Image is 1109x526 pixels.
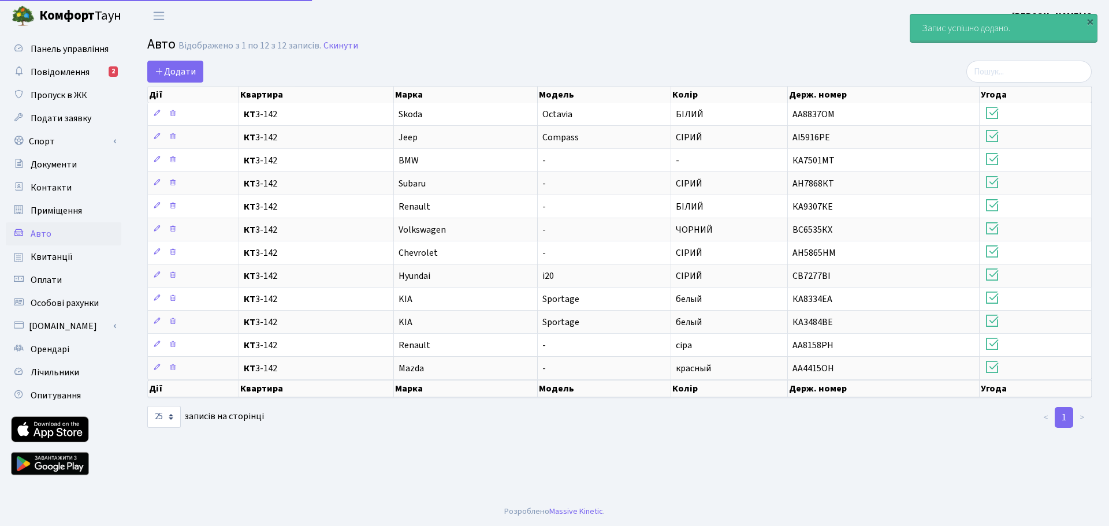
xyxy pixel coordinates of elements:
a: [PERSON_NAME] Ю. [1012,9,1095,23]
span: БІЛИЙ [676,108,704,121]
span: BMW [399,154,419,167]
a: Лічильники [6,361,121,384]
a: Опитування [6,384,121,407]
span: 3-142 [244,202,389,211]
span: Skoda [399,108,422,121]
span: АА4415ОН [792,362,834,375]
div: × [1084,16,1096,27]
span: 3-142 [244,318,389,327]
th: Угода [980,87,1092,103]
span: СІРИЙ [676,131,702,144]
span: Авто [147,34,176,54]
div: Відображено з 1 по 12 з 12 записів. [178,40,321,51]
th: Дії [148,380,239,397]
a: Скинути [323,40,358,51]
span: - [542,223,546,236]
span: АІ5916РЕ [792,131,830,144]
a: Пропуск в ЖК [6,84,121,107]
th: Дії [148,87,239,103]
span: Квитанції [31,251,73,263]
span: Повідомлення [31,66,90,79]
span: Mazda [399,362,424,375]
span: КА9307КЕ [792,200,833,213]
th: Держ. номер [788,87,980,103]
b: КТ [244,177,255,190]
b: [PERSON_NAME] Ю. [1012,10,1095,23]
th: Квартира [239,87,394,103]
span: Chevrolet [399,247,438,259]
div: 2 [109,66,118,77]
span: Sportage [542,293,579,305]
th: Держ. номер [788,380,980,397]
span: СІРИЙ [676,270,702,282]
th: Колір [671,87,787,103]
span: АН7868КТ [792,177,834,190]
th: Модель [538,87,672,103]
span: Renault [399,200,430,213]
span: Документи [31,158,77,171]
a: Панель управління [6,38,121,61]
span: сіра [676,339,692,352]
span: АА8158РН [792,339,833,352]
a: [DOMAIN_NAME] [6,315,121,338]
b: КТ [244,247,255,259]
a: Повідомлення2 [6,61,121,84]
span: Особові рахунки [31,297,99,309]
span: красный [676,362,711,375]
span: Авто [31,227,51,240]
span: - [542,247,546,259]
th: Марка [394,380,538,397]
span: KIA [399,316,412,329]
span: ЧОРНИЙ [676,223,713,236]
div: Запис успішно додано. [910,14,1097,42]
span: СВ7277ВІ [792,270,831,282]
span: - [542,154,546,167]
b: КТ [244,200,255,213]
span: КА8334ЕА [792,293,832,305]
a: 1 [1055,407,1073,428]
input: Пошук... [966,61,1092,83]
span: - [542,339,546,352]
span: 3-142 [244,341,389,350]
a: Додати [147,61,203,83]
span: 3-142 [244,271,389,281]
span: 3-142 [244,179,389,188]
span: Орендарі [31,343,69,356]
span: Контакти [31,181,72,194]
th: Марка [394,87,538,103]
b: КТ [244,362,255,375]
span: Лічильники [31,366,79,379]
th: Модель [538,380,672,397]
a: Авто [6,222,121,245]
span: Подати заявку [31,112,91,125]
span: Приміщення [31,204,82,217]
span: КА3484ВЕ [792,316,833,329]
th: Колір [671,380,787,397]
a: Особові рахунки [6,292,121,315]
b: КТ [244,154,255,167]
span: 3-142 [244,156,389,165]
span: СІРИЙ [676,247,702,259]
span: - [676,154,679,167]
a: Документи [6,153,121,176]
span: - [542,200,546,213]
a: Орендарі [6,338,121,361]
label: записів на сторінці [147,406,264,428]
span: 3-142 [244,294,389,304]
span: Hyundai [399,270,430,282]
span: ВС6535КХ [792,223,832,236]
span: 3-142 [244,133,389,142]
a: Приміщення [6,199,121,222]
span: Compass [542,131,579,144]
span: Оплати [31,274,62,286]
span: KIA [399,293,412,305]
a: Подати заявку [6,107,121,130]
b: КТ [244,339,255,352]
span: Subaru [399,177,426,190]
span: Jeep [399,131,418,144]
span: 3-142 [244,110,389,119]
b: КТ [244,316,255,329]
span: АН5865НМ [792,247,836,259]
a: Контакти [6,176,121,199]
img: logo.png [12,5,35,28]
